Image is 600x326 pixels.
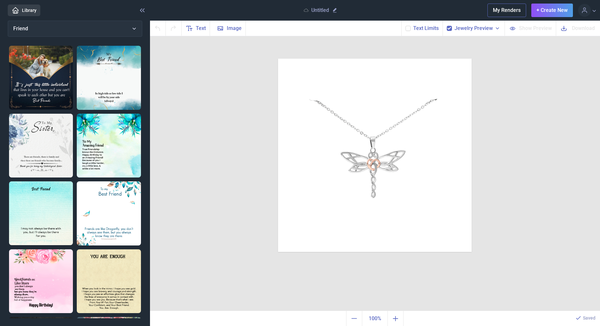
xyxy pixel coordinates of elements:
button: Redo [166,21,182,36]
button: Zoom out [346,311,362,326]
button: Show Preview [505,21,556,36]
button: Image [210,21,246,36]
span: Download [572,24,595,32]
img: Best Friend [9,181,73,245]
img: Good friends are like stars [9,249,73,313]
p: Saved [583,315,595,321]
img: You are enough [77,249,141,313]
img: Little individual [9,46,73,110]
img: My Best Friend [77,46,141,110]
button: Undo [150,21,166,36]
button: + Create New [531,4,573,17]
img: To My Amazing Friend [77,114,141,178]
span: 100% [364,312,386,325]
button: Zoom in [388,311,404,326]
button: Actual size [362,311,388,326]
span: Show Preview [519,24,552,32]
span: Friend [13,25,28,32]
button: Friend [8,21,142,37]
button: Jewelry Preview [455,24,501,32]
button: Text Limits [413,24,439,32]
button: Download [556,21,600,36]
button: Text [182,21,210,36]
p: Untitled [311,7,329,14]
img: To My Sister [9,114,73,177]
img: Friends are like Dragonfly, you don’t [77,181,141,245]
span: Text [196,24,206,32]
button: My Renders [487,4,526,17]
span: Jewelry Preview [455,24,493,32]
a: Library [8,5,40,16]
span: Image [227,24,242,32]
